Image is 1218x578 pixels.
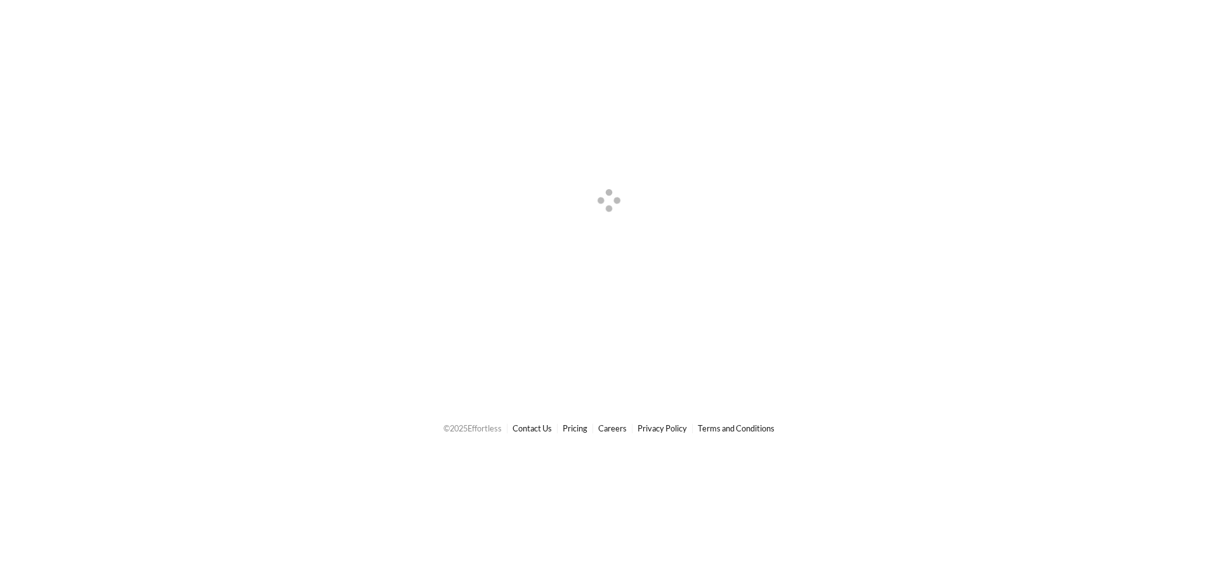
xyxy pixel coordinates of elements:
[513,423,552,433] a: Contact Us
[443,423,502,433] span: © 2025 Effortless
[698,423,775,433] a: Terms and Conditions
[598,423,627,433] a: Careers
[563,423,587,433] a: Pricing
[638,423,687,433] a: Privacy Policy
